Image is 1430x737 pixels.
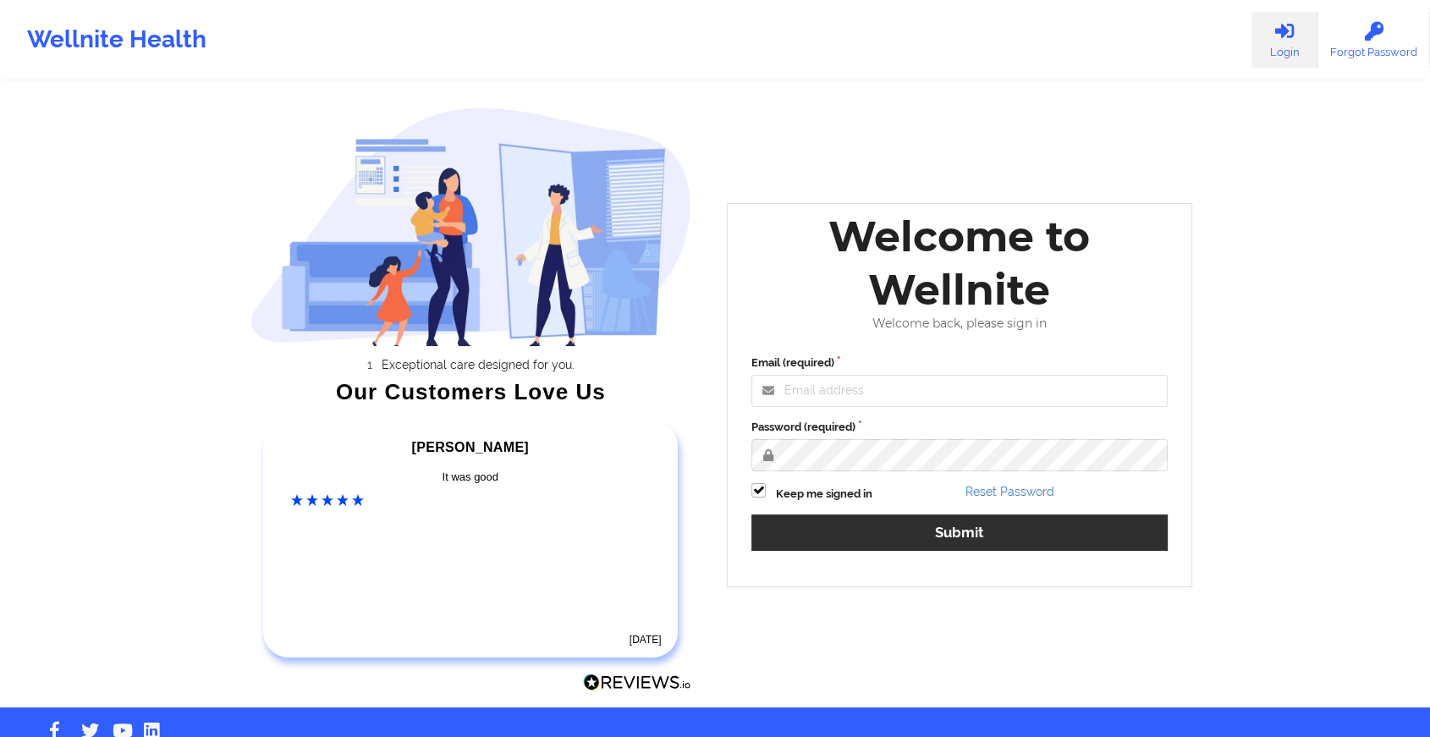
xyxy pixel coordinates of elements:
button: Submit [751,514,1168,551]
time: [DATE] [630,634,662,646]
div: It was good [291,469,650,486]
a: Reviews.io Logo [583,674,691,696]
li: Exceptional care designed for you. [265,358,691,371]
img: Reviews.io Logo [583,674,691,691]
a: Reset Password [965,485,1054,498]
input: Email address [751,375,1168,407]
div: Welcome to Wellnite [740,210,1180,316]
label: Keep me signed in [776,486,872,503]
span: [PERSON_NAME] [412,440,529,454]
label: Password (required) [751,419,1168,436]
div: Our Customers Love Us [250,383,692,400]
img: wellnite-auth-hero_200.c722682e.png [250,107,692,346]
a: Forgot Password [1317,12,1430,68]
label: Email (required) [751,355,1168,371]
a: Login [1251,12,1317,68]
div: Welcome back, please sign in [740,316,1180,331]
